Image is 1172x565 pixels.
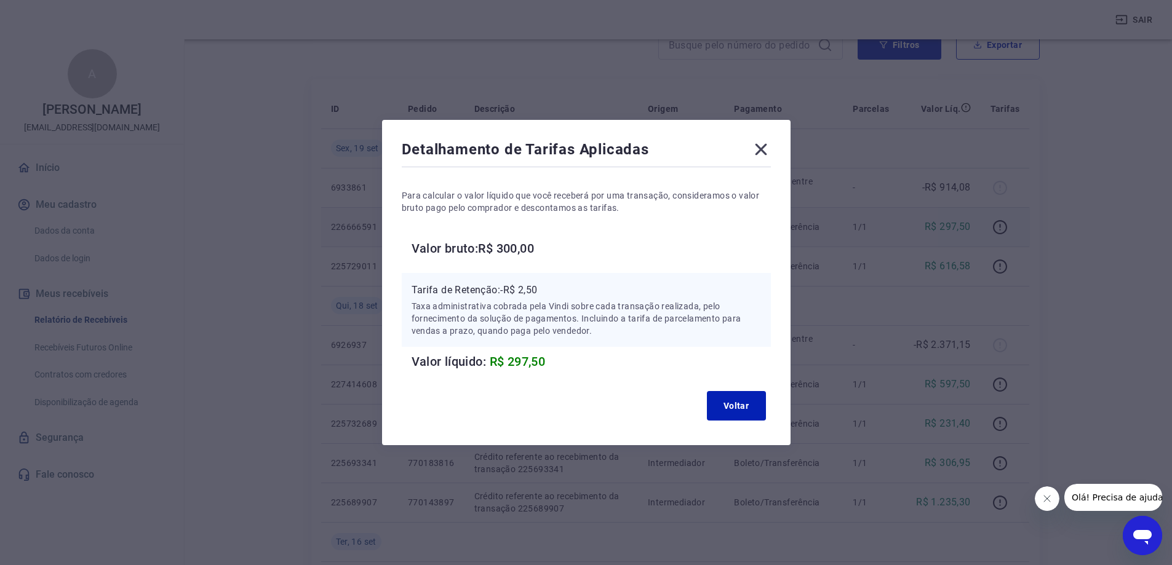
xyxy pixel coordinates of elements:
[402,140,771,164] div: Detalhamento de Tarifas Aplicadas
[1035,486,1059,511] iframe: Fechar mensagem
[1064,484,1162,511] iframe: Mensagem da empresa
[412,352,771,371] h6: Valor líquido:
[1123,516,1162,555] iframe: Botão para abrir a janela de mensagens
[490,354,546,369] span: R$ 297,50
[412,283,761,298] p: Tarifa de Retenção: -R$ 2,50
[412,300,761,337] p: Taxa administrativa cobrada pela Vindi sobre cada transação realizada, pelo fornecimento da soluç...
[707,391,766,421] button: Voltar
[412,239,771,258] h6: Valor bruto: R$ 300,00
[402,189,771,214] p: Para calcular o valor líquido que você receberá por uma transação, consideramos o valor bruto pag...
[7,9,103,18] span: Olá! Precisa de ajuda?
